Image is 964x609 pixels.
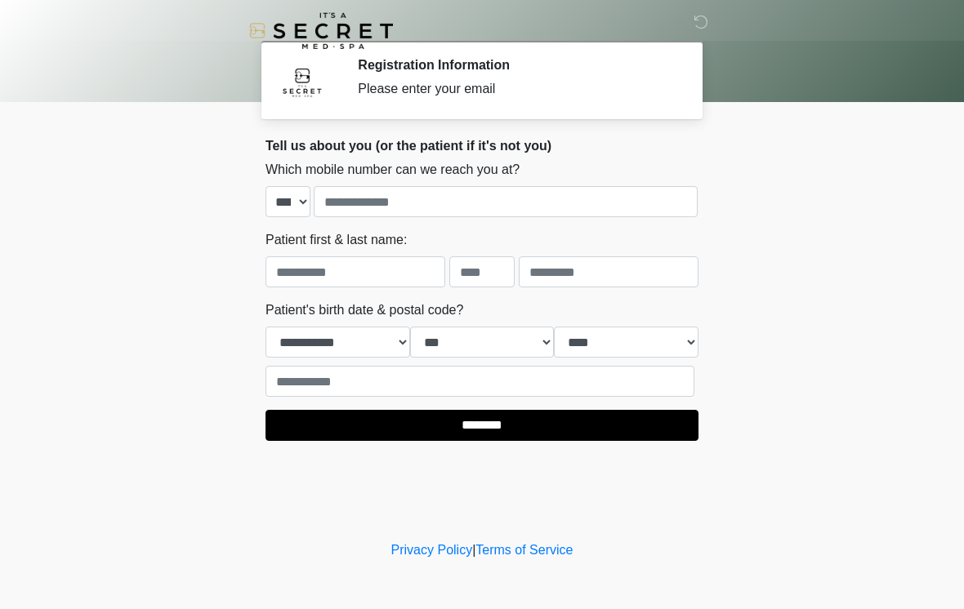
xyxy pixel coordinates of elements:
h2: Registration Information [358,57,674,73]
label: Patient first & last name: [266,230,407,250]
h2: Tell us about you (or the patient if it's not you) [266,138,698,153]
label: Patient's birth date & postal code? [266,300,463,320]
div: Please enter your email [358,79,674,99]
img: It's A Secret Med Spa Logo [249,12,393,49]
img: Agent Avatar [278,57,327,106]
a: Terms of Service [475,543,573,557]
a: | [472,543,475,557]
a: Privacy Policy [391,543,473,557]
label: Which mobile number can we reach you at? [266,160,520,180]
